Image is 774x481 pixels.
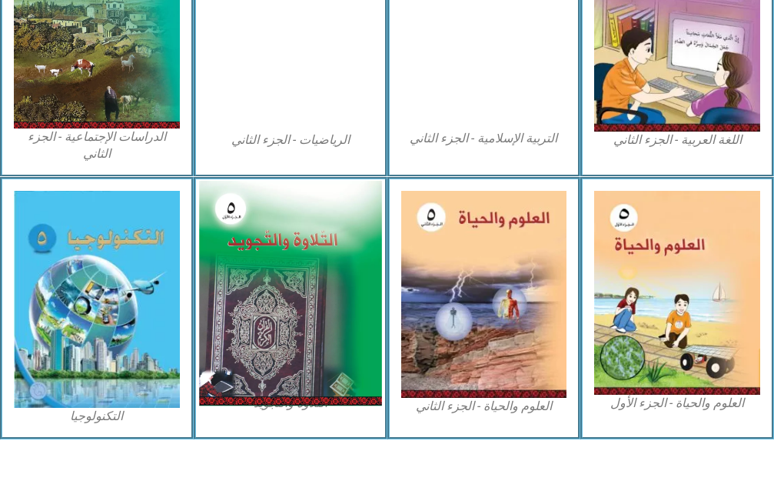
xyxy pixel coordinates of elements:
figcaption: التربية الإسلامية - الجزء الثاني [401,130,567,147]
figcaption: الرياضيات - الجزء الثاني [208,132,374,149]
figcaption: العلوم والحياة - الجزء الثاني [401,398,567,415]
figcaption: الدراسات الإجتماعية - الجزء الثاني [14,129,180,163]
figcaption: التكنولوجيا [14,408,180,425]
figcaption: العلوم والحياة - الجزء الأول [594,395,760,412]
figcaption: اللغة العربية - الجزء الثاني [594,132,760,149]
